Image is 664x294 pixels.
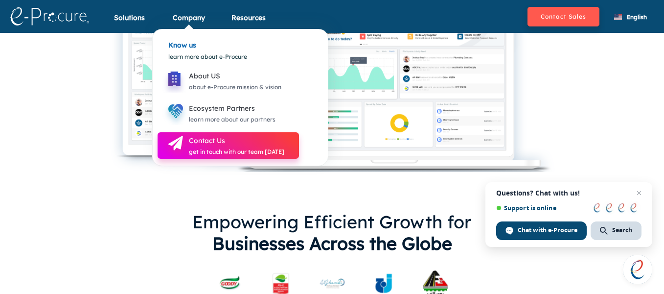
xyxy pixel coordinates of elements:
[48,211,616,254] h2: Empowering Efficient Growth for
[189,147,284,157] div: get in touch with our team [DATE]
[189,114,275,125] div: learn more about our partners
[10,7,89,25] img: logo
[496,221,587,240] div: Chat with e-Procure
[158,107,290,115] a: Ecosystem Partnerslearn more about our partners
[189,135,284,147] div: Contact Us
[189,70,281,82] div: About US
[158,132,299,159] a: Contact Usget in touch with our team [DATE]
[623,255,652,284] div: Open chat
[114,13,145,35] div: Solutions
[162,41,318,73] div: learn more about e-Procure
[189,82,281,93] div: about e-Procure mission & vision
[527,7,599,26] button: Contact Sales
[518,226,577,235] span: Chat with e-Procure
[627,13,647,21] span: English
[162,29,318,47] div: Know us
[173,13,205,35] div: Company
[612,226,632,235] span: Search
[231,13,266,35] div: Resources
[496,204,587,212] span: Support is online
[591,221,641,240] div: Search
[189,102,275,114] div: Ecosystem Partners
[633,187,645,199] span: Close chat
[158,75,296,82] a: About USabout e-Procure mission & vision
[496,189,641,197] span: Questions? Chat with us!
[212,232,452,254] span: Businesses Across the Globe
